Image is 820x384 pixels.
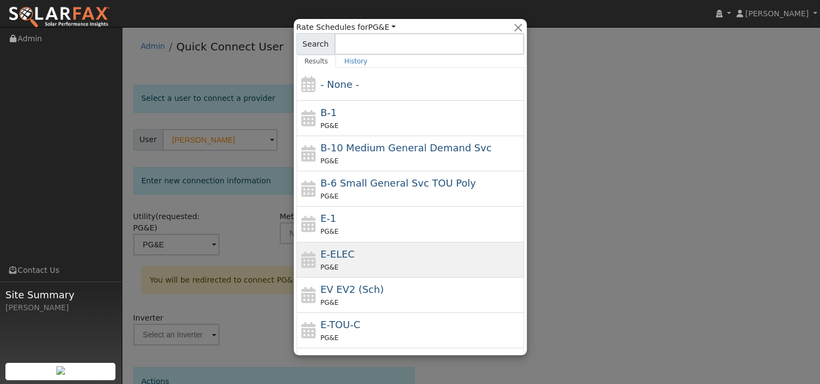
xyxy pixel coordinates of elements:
[320,142,492,153] span: B-10 Medium General Demand Service (Primary Voltage)
[320,79,359,90] span: - None -
[8,6,110,29] img: SolarFax
[320,264,338,271] span: PG&E
[320,319,360,330] span: E-TOU-C
[296,33,335,55] span: Search
[5,287,116,302] span: Site Summary
[320,213,336,224] span: E-1
[745,9,809,18] span: [PERSON_NAME]
[320,248,354,260] span: E-ELEC
[368,23,396,31] a: PG&E
[56,366,65,375] img: retrieve
[320,107,337,118] span: B-1
[320,122,338,130] span: PG&E
[320,284,384,295] span: Electric Vehicle EV2 (Sch)
[320,177,476,189] span: B-6 Small General Service TOU Poly Phase
[296,22,396,33] span: Rate Schedules for
[320,157,338,165] span: PG&E
[320,193,338,200] span: PG&E
[320,228,338,235] span: PG&E
[5,302,116,313] div: [PERSON_NAME]
[320,334,338,342] span: PG&E
[336,55,376,68] a: History
[296,55,337,68] a: Results
[320,299,338,306] span: PG&E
